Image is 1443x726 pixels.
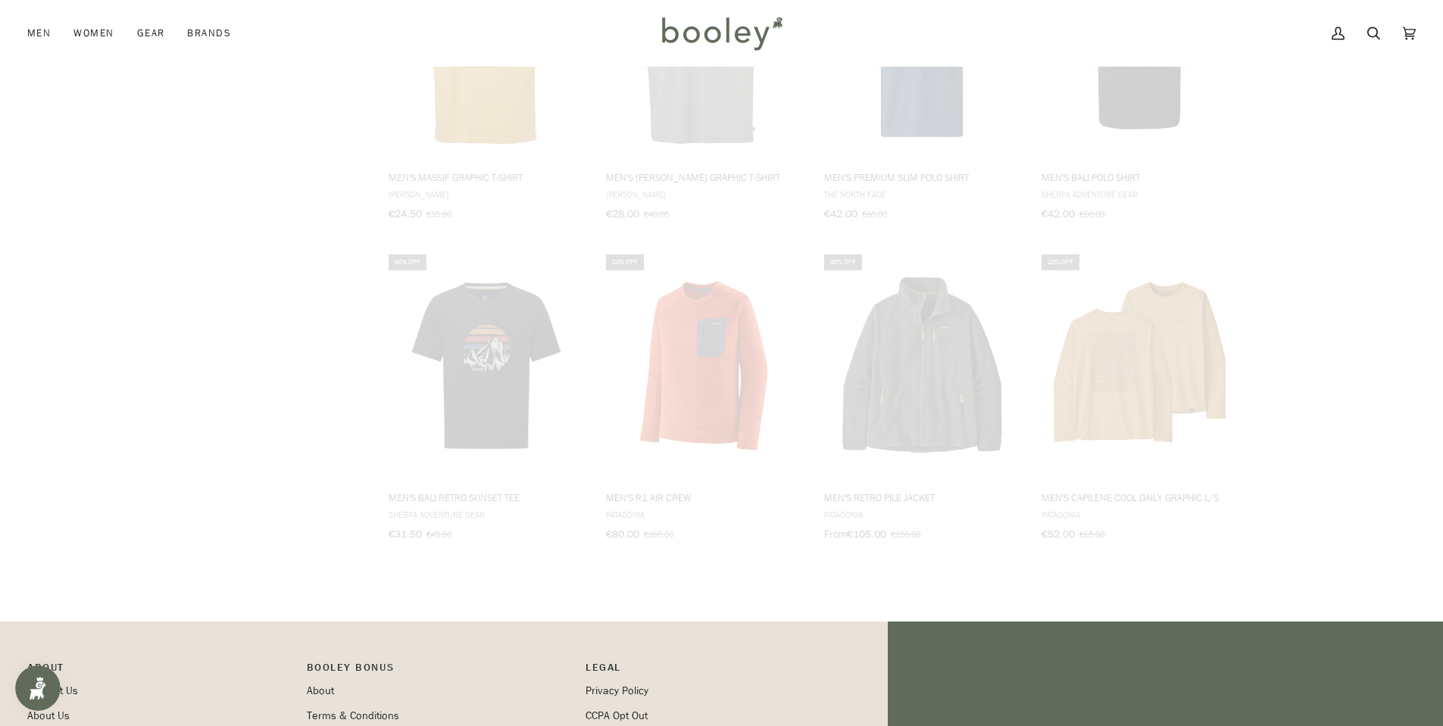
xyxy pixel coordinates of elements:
img: Booley [655,11,788,55]
span: Brands [187,26,231,41]
p: Pipeline_Footer Main [27,659,292,683]
a: About [307,684,334,698]
span: Gear [137,26,165,41]
p: Pipeline_Footer Sub [586,659,850,683]
a: About Us [27,709,70,723]
p: Booley Bonus [307,659,571,683]
span: Women [73,26,114,41]
a: Privacy Policy [586,684,648,698]
a: CCPA Opt Out [586,709,648,723]
a: Terms & Conditions [307,709,399,723]
span: Men [27,26,51,41]
iframe: Button to open loyalty program pop-up [15,665,61,711]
